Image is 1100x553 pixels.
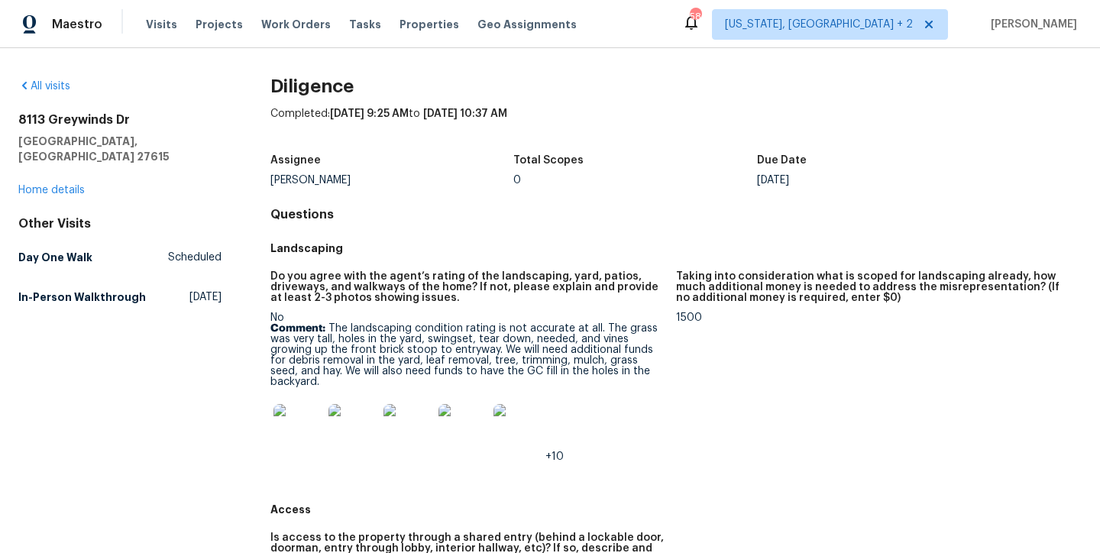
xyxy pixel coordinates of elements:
h5: Landscaping [270,241,1082,256]
span: Projects [196,17,243,32]
span: Maestro [52,17,102,32]
div: [PERSON_NAME] [270,175,514,186]
span: Scheduled [168,250,222,265]
h4: Questions [270,207,1082,222]
span: Geo Assignments [477,17,577,32]
a: All visits [18,81,70,92]
div: 58 [690,9,700,24]
span: [DATE] 9:25 AM [330,108,409,119]
span: [US_STATE], [GEOGRAPHIC_DATA] + 2 [725,17,913,32]
span: [PERSON_NAME] [985,17,1077,32]
p: The landscaping condition rating is not accurate at all. The grass was very tall, holes in the ya... [270,323,664,387]
span: [DATE] 10:37 AM [423,108,507,119]
span: [DATE] [189,289,222,305]
span: Visits [146,17,177,32]
a: Home details [18,185,85,196]
div: Completed: to [270,106,1082,146]
div: [DATE] [757,175,1001,186]
span: Work Orders [261,17,331,32]
b: Comment: [270,323,325,334]
div: 0 [513,175,757,186]
div: 1500 [676,312,1069,323]
h5: Do you agree with the agent’s rating of the landscaping, yard, patios, driveways, and walkways of... [270,271,664,303]
h2: 8113 Greywinds Dr [18,112,222,128]
div: No [270,312,664,462]
div: Other Visits [18,216,222,231]
h5: Assignee [270,155,321,166]
span: Tasks [349,19,381,30]
h2: Diligence [270,79,1082,94]
h5: Total Scopes [513,155,584,166]
h5: Due Date [757,155,807,166]
span: Properties [400,17,459,32]
a: In-Person Walkthrough[DATE] [18,283,222,311]
h5: Taking into consideration what is scoped for landscaping already, how much additional money is ne... [676,271,1069,303]
a: Day One WalkScheduled [18,244,222,271]
h5: Day One Walk [18,250,92,265]
h5: Access [270,502,1082,517]
span: +10 [545,451,564,462]
h5: In-Person Walkthrough [18,289,146,305]
h5: [GEOGRAPHIC_DATA], [GEOGRAPHIC_DATA] 27615 [18,134,222,164]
